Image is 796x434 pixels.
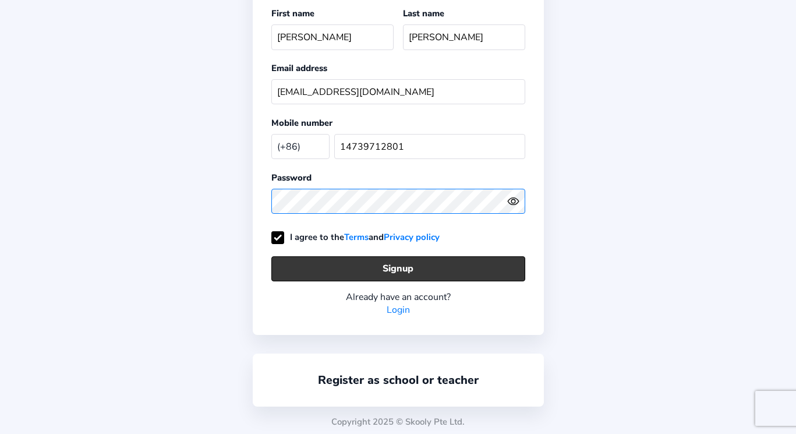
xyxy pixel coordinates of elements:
[403,8,444,19] label: Last name
[271,231,440,243] label: I agree to the and
[271,172,312,184] label: Password
[384,231,440,243] a: Privacy policy
[507,195,519,207] ion-icon: eye outline
[271,79,525,104] input: Your email address
[403,24,525,50] input: Your last name
[344,231,369,243] a: Terms
[271,62,327,74] label: Email address
[387,304,410,316] a: Login
[318,372,479,388] a: Register as school or teacher
[507,195,525,207] button: eye outlineeye off outline
[271,117,332,129] label: Mobile number
[271,24,394,50] input: Your first name
[334,134,525,159] input: Your mobile number
[271,8,314,19] label: First name
[271,291,525,304] div: Already have an account?
[271,256,525,281] button: Signup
